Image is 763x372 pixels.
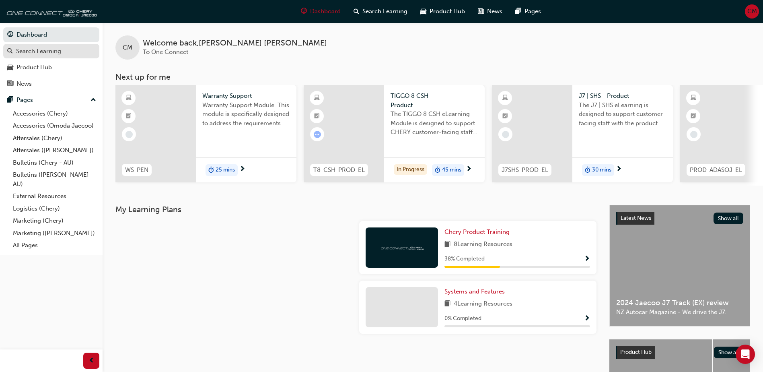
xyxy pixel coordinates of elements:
[208,165,214,176] span: duration-icon
[745,4,759,19] button: CM
[16,79,32,89] div: News
[143,39,327,48] span: Welcome back , [PERSON_NAME] [PERSON_NAME]
[430,7,465,16] span: Product Hub
[502,93,508,103] span: learningResourceType_ELEARNING-icon
[616,166,622,173] span: next-icon
[126,111,132,122] span: booktick-icon
[294,3,347,20] a: guage-iconDashboard
[616,212,743,225] a: Latest NewsShow all
[714,347,744,358] button: Show all
[502,131,509,138] span: learningRecordVerb_NONE-icon
[691,111,696,122] span: booktick-icon
[304,85,485,182] a: T8-CSH-PROD-ELTIGGO 8 CSH - ProductThe TIGGO 8 CSH eLearning Module is designed to support CHERY ...
[310,7,341,16] span: Dashboard
[88,356,95,366] span: prev-icon
[125,131,133,138] span: learningRecordVerb_NONE-icon
[478,6,484,17] span: news-icon
[502,165,548,175] span: J7SHS-PROD-EL
[592,165,611,175] span: 30 mins
[579,91,666,101] span: J7 | SHS - Product
[3,26,99,93] button: DashboardSearch LearningProduct HubNews
[616,346,744,359] a: Product HubShow all
[515,6,521,17] span: pages-icon
[103,72,763,82] h3: Next up for me
[10,144,99,157] a: Aftersales ([PERSON_NAME])
[10,169,99,190] a: Bulletins ([PERSON_NAME] - AU)
[394,164,427,175] div: In Progress
[420,6,426,17] span: car-icon
[391,91,478,110] span: TIGGO 8 CSH - Product
[143,48,188,56] span: To One Connect
[444,254,485,264] span: 38 % Completed
[10,227,99,240] a: Marketing ([PERSON_NAME])
[444,288,505,295] span: Systems and Features
[442,165,461,175] span: 45 mins
[239,166,245,173] span: next-icon
[391,110,478,137] span: The TIGGO 8 CSH eLearning Module is designed to support CHERY customer-facing staff with the prod...
[616,298,743,308] span: 2024 Jaecoo J7 Track (EX) review
[10,203,99,215] a: Logistics (Chery)
[362,7,407,16] span: Search Learning
[524,7,541,16] span: Pages
[444,228,510,236] span: Chery Product Training
[509,3,547,20] a: pages-iconPages
[3,76,99,91] a: News
[690,131,697,138] span: learningRecordVerb_NONE-icon
[444,227,513,237] a: Chery Product Training
[444,299,450,309] span: book-icon
[301,6,307,17] span: guage-icon
[3,27,99,42] a: Dashboard
[3,60,99,75] a: Product Hub
[466,166,472,173] span: next-icon
[313,165,365,175] span: T8-CSH-PROD-EL
[202,101,290,128] span: Warranty Support Module. This module is specifically designed to address the requirements and pro...
[10,132,99,145] a: Aftersales (Chery)
[115,85,296,182] a: WS-PENWarranty SupportWarranty Support Module. This module is specifically designed to address th...
[10,107,99,120] a: Accessories (Chery)
[123,43,132,52] span: CM
[616,308,743,317] span: NZ Autocar Magazine - We drive the J7.
[609,205,750,327] a: Latest NewsShow all2024 Jaecoo J7 Track (EX) reviewNZ Autocar Magazine - We drive the J7.
[4,3,97,19] a: oneconnect
[7,31,13,39] span: guage-icon
[314,93,320,103] span: learningResourceType_ELEARNING-icon
[454,299,512,309] span: 4 Learning Resources
[621,215,651,221] span: Latest News
[7,48,13,55] span: search-icon
[314,111,320,122] span: booktick-icon
[126,93,132,103] span: learningResourceType_ELEARNING-icon
[502,111,508,122] span: booktick-icon
[10,239,99,252] a: All Pages
[16,47,61,56] div: Search Learning
[584,256,590,263] span: Show Progress
[10,120,99,132] a: Accessories (Omoda Jaecoo)
[620,349,652,355] span: Product Hub
[115,205,596,214] h3: My Learning Plans
[16,63,52,72] div: Product Hub
[347,3,414,20] a: search-iconSearch Learning
[216,165,235,175] span: 25 mins
[487,7,502,16] span: News
[7,81,13,88] span: news-icon
[414,3,471,20] a: car-iconProduct Hub
[10,190,99,203] a: External Resources
[10,215,99,227] a: Marketing (Chery)
[7,97,13,104] span: pages-icon
[435,165,440,176] span: duration-icon
[3,44,99,59] a: Search Learning
[579,101,666,128] span: The J7 | SHS eLearning is designed to support customer facing staff with the product and sales in...
[314,131,321,138] span: learningRecordVerb_ATTEMPT-icon
[7,64,13,71] span: car-icon
[584,315,590,322] span: Show Progress
[444,287,508,296] a: Systems and Features
[691,93,696,103] span: learningResourceType_ELEARNING-icon
[90,95,96,105] span: up-icon
[444,314,481,323] span: 0 % Completed
[454,240,512,250] span: 8 Learning Resources
[3,93,99,107] button: Pages
[16,95,33,105] div: Pages
[444,240,450,250] span: book-icon
[471,3,509,20] a: news-iconNews
[10,157,99,169] a: Bulletins (Chery - AU)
